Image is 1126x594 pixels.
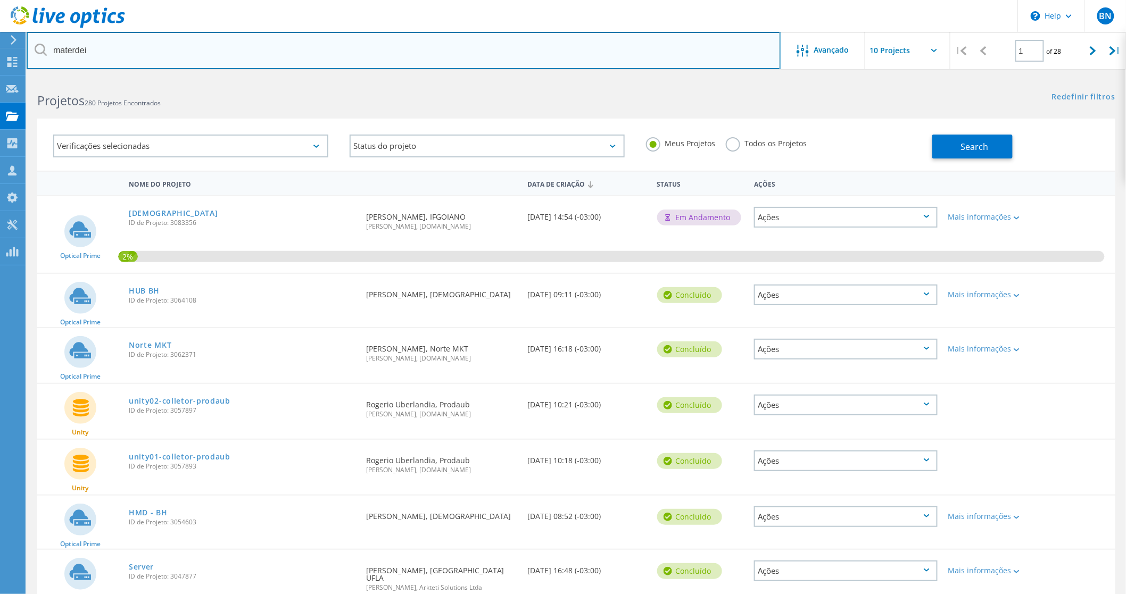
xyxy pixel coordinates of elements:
[129,397,230,405] a: unity02-colletor-prodaub
[814,46,849,54] span: Avançado
[754,285,938,305] div: Ações
[366,584,517,591] span: [PERSON_NAME], Arkteti Solutions Ltda
[754,207,938,228] div: Ações
[361,274,523,309] div: [PERSON_NAME], [DEMOGRAPHIC_DATA]
[129,341,171,349] a: Norte MKT
[948,213,1024,221] div: Mais informações
[85,98,161,107] span: 280 Projetos Encontrados
[646,137,715,147] label: Meus Projetos
[754,395,938,415] div: Ações
[1031,11,1040,21] svg: \n
[129,573,355,580] span: ID de Projeto: 3047877
[27,32,781,69] input: Pesquisar projetos por nome, proprietário, ID, empresa, etc
[932,135,1013,158] button: Search
[129,210,218,217] a: [DEMOGRAPHIC_DATA]
[72,429,89,436] span: Unity
[523,173,652,194] div: Data de Criação
[129,352,355,358] span: ID de Projeto: 3062371
[961,141,988,153] span: Search
[53,135,328,157] div: Verificações selecionadas
[523,496,652,531] div: [DATE] 08:52 (-03:00)
[350,135,625,157] div: Status do projeto
[749,173,943,193] div: Ações
[361,328,523,372] div: [PERSON_NAME], Norte MKT
[129,563,154,571] a: Server
[754,560,938,581] div: Ações
[366,467,517,473] span: [PERSON_NAME], [DOMAIN_NAME]
[129,463,355,470] span: ID de Projeto: 3057893
[37,92,85,109] b: Projetos
[657,341,722,357] div: Concluído
[948,513,1024,520] div: Mais informações
[948,567,1024,574] div: Mais informações
[657,210,741,225] div: Em andamento
[129,509,168,516] a: HMD - BH
[129,297,355,304] span: ID de Projeto: 3064108
[60,541,101,547] span: Optical Prime
[523,196,652,231] div: [DATE] 14:54 (-03:00)
[1104,32,1126,70] div: |
[366,411,517,417] span: [PERSON_NAME], [DOMAIN_NAME]
[754,506,938,527] div: Ações
[948,345,1024,353] div: Mais informações
[11,22,125,30] a: Live Optics Dashboard
[657,453,722,469] div: Concluído
[129,407,355,414] span: ID de Projeto: 3057897
[60,373,101,380] span: Optical Prime
[72,485,89,491] span: Unity
[129,287,160,295] a: HUB BH
[1052,93,1115,102] a: Redefinir filtros
[123,173,361,193] div: Nome do Projeto
[523,550,652,585] div: [DATE] 16:48 (-03:00)
[118,251,138,261] span: 2%
[652,173,749,193] div: Status
[726,137,807,147] label: Todos os Projetos
[657,509,722,525] div: Concluído
[1099,12,1112,20] span: BN
[1047,47,1062,56] span: of 28
[657,287,722,303] div: Concluído
[60,319,101,325] span: Optical Prime
[523,384,652,419] div: [DATE] 10:21 (-03:00)
[366,223,517,230] span: [PERSON_NAME], [DOMAIN_NAME]
[754,450,938,471] div: Ações
[523,328,652,363] div: [DATE] 16:18 (-03:00)
[129,453,230,461] a: unity01-colletor-prodaub
[60,253,101,259] span: Optical Prime
[361,496,523,531] div: [PERSON_NAME], [DEMOGRAPHIC_DATA]
[361,196,523,240] div: [PERSON_NAME], IFGOIANO
[948,291,1024,298] div: Mais informações
[361,440,523,484] div: Rogerio Uberlandia, Prodaub
[366,355,517,362] span: [PERSON_NAME], [DOMAIN_NAME]
[129,519,355,525] span: ID de Projeto: 3054603
[523,274,652,309] div: [DATE] 09:11 (-03:00)
[754,339,938,359] div: Ações
[657,397,722,413] div: Concluído
[950,32,972,70] div: |
[361,384,523,428] div: Rogerio Uberlandia, Prodaub
[523,440,652,475] div: [DATE] 10:18 (-03:00)
[129,220,355,226] span: ID de Projeto: 3083356
[657,563,722,579] div: Concluído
